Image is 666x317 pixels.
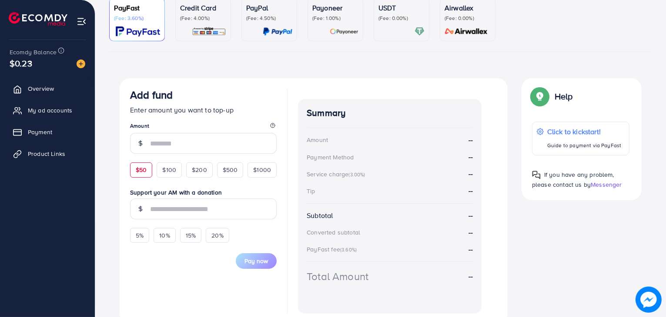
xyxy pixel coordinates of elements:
[442,26,491,36] img: card
[186,231,196,240] span: 15%
[162,165,176,174] span: $100
[28,84,54,93] span: Overview
[130,89,173,101] h3: Add fund
[307,269,368,284] div: Total Amount
[192,165,207,174] span: $200
[469,152,473,162] strong: --
[7,123,88,141] a: Payment
[192,26,226,36] img: card
[307,245,359,254] div: PayFast fee
[532,89,548,104] img: Popup guide
[223,165,238,174] span: $500
[236,253,277,269] button: Pay now
[77,59,85,68] img: image
[130,188,277,197] label: Support your AM with a donation
[312,15,358,22] p: (Fee: 1.00%)
[130,122,277,133] legend: Amount
[555,91,573,102] p: Help
[28,106,72,115] span: My ad accounts
[469,228,473,238] strong: --
[469,169,473,178] strong: --
[415,26,425,36] img: card
[532,171,541,179] img: Popup guide
[307,170,368,178] div: Service charge
[307,187,315,195] div: Tip
[116,26,160,36] img: card
[307,211,333,221] div: Subtotal
[28,149,65,158] span: Product Links
[7,102,88,119] a: My ad accounts
[130,105,277,115] p: Enter amount you want to top-up
[7,145,88,162] a: Product Links
[263,26,292,36] img: card
[330,26,358,36] img: card
[77,17,87,26] img: menu
[378,15,425,22] p: (Fee: 0.00%)
[159,231,170,240] span: 10%
[307,228,360,237] div: Converted subtotal
[114,15,160,22] p: (Fee: 3.60%)
[469,186,473,195] strong: --
[307,135,328,144] div: Amount
[445,15,491,22] p: (Fee: 0.00%)
[244,257,268,265] span: Pay now
[340,246,357,253] small: (3.60%)
[28,128,52,136] span: Payment
[591,180,622,189] span: Messenger
[180,15,226,22] p: (Fee: 4.00%)
[114,3,160,13] p: PayFast
[547,126,621,137] p: Click to kickstart!
[636,287,662,313] img: image
[312,3,358,13] p: Payoneer
[547,140,621,151] p: Guide to payment via PayFast
[469,211,473,221] strong: --
[136,165,147,174] span: $50
[348,171,365,178] small: (3.00%)
[136,231,144,240] span: 5%
[180,3,226,13] p: Credit Card
[532,170,614,189] span: If you have any problem, please contact us by
[307,153,354,162] div: Payment Method
[211,231,223,240] span: 20%
[469,135,473,145] strong: --
[469,271,473,281] strong: --
[9,12,67,26] img: logo
[469,244,473,254] strong: --
[378,3,425,13] p: USDT
[445,3,491,13] p: Airwallex
[246,3,292,13] p: PayPal
[246,15,292,22] p: (Fee: 4.50%)
[307,108,473,119] h4: Summary
[7,80,88,97] a: Overview
[10,48,57,56] span: Ecomdy Balance
[10,57,32,69] span: $0.23
[253,165,271,174] span: $1000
